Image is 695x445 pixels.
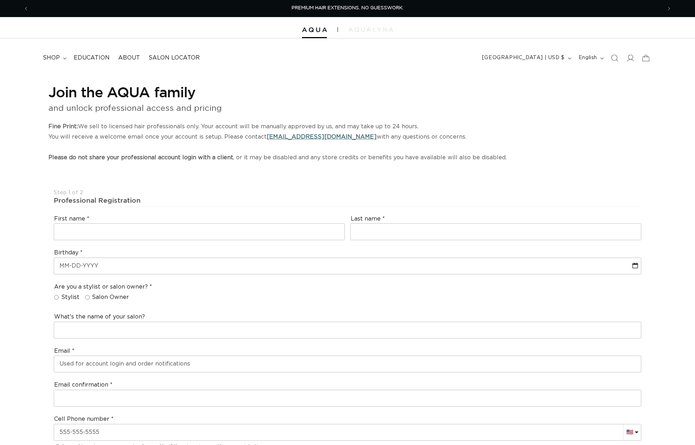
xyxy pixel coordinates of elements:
div: Professional Registration [54,196,641,205]
p: We sell to licensed hair professionals only. Your account will be manually approved by us, and ma... [48,121,647,162]
img: aqualyna.com [349,27,393,32]
div: Step 1 of 2 [54,190,641,196]
p: and unlock professional access and pricing [48,101,647,116]
span: Stylist [61,294,79,301]
a: About [114,50,144,66]
span: English [579,54,597,62]
span: Education [74,54,110,62]
button: [GEOGRAPHIC_DATA] | USD $ [478,51,574,65]
legend: Are you a stylist or salon owner? [54,283,152,291]
a: Education [69,50,114,66]
button: Previous announcement [18,2,34,15]
label: Last name [351,215,385,223]
span: Salon Locator [148,54,200,62]
span: Salon Owner [92,294,129,301]
label: First name [54,215,89,223]
img: Aqua Hair Extensions [302,27,327,32]
label: What's the name of your salon? [54,313,145,321]
summary: shop [38,50,69,66]
input: MM-DD-YYYY [54,258,641,274]
span: shop [43,54,60,62]
label: Email [54,347,74,355]
a: [EMAIL_ADDRESS][DOMAIN_NAME] [267,134,377,140]
label: Email confirmation [54,381,113,389]
h1: Join the AQUA family [48,83,647,101]
input: 555-555-5555 [54,424,641,440]
span: PREMIUM HAIR EXTENSIONS. NO GUESSWORK. [292,6,403,10]
strong: Please do not share your professional account login with a client [48,155,233,160]
summary: Search [607,50,622,66]
iframe: Chat Widget [659,411,695,445]
label: Birthday [54,249,83,257]
label: Cell Phone number [54,415,114,423]
button: English [574,51,607,65]
button: Next announcement [661,2,677,15]
a: Salon Locator [144,50,204,66]
strong: Fine Print: [48,124,78,129]
span: About [118,54,140,62]
span: [GEOGRAPHIC_DATA] | USD $ [482,54,565,62]
input: Used for account login and order notifications [54,356,641,372]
